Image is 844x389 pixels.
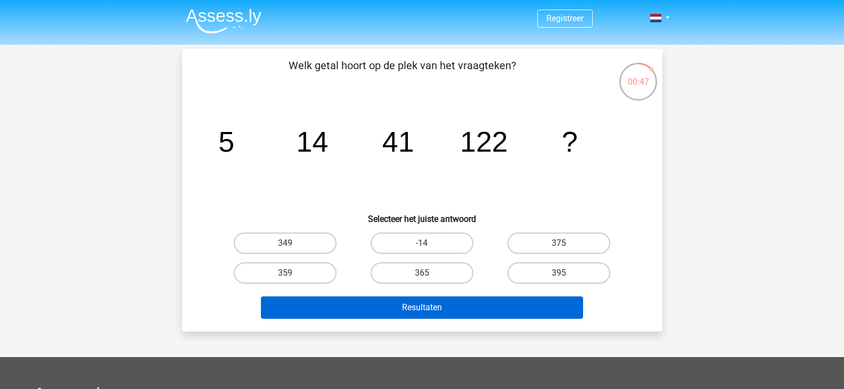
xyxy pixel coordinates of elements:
tspan: ? [562,126,578,158]
tspan: 122 [460,126,508,158]
label: 395 [507,262,610,284]
tspan: 5 [218,126,234,158]
tspan: 14 [296,126,328,158]
a: Registreer [546,13,584,23]
button: Resultaten [261,296,583,319]
label: -14 [371,233,473,254]
label: 365 [371,262,473,284]
label: 375 [507,233,610,254]
div: 00:47 [618,62,658,88]
tspan: 41 [382,126,414,158]
label: 349 [234,233,337,254]
h6: Selecteer het juiste antwoord [199,205,645,224]
label: 359 [234,262,337,284]
p: Welk getal hoort op de plek van het vraagteken? [199,57,605,89]
img: Assessly [186,9,261,34]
